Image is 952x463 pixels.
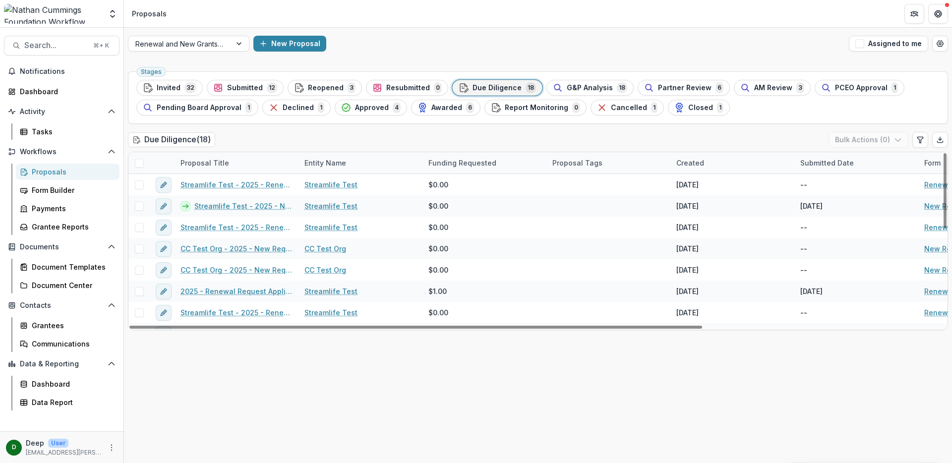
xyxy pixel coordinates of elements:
span: Due Diligence [473,84,522,92]
a: Dashboard [4,83,119,100]
div: [DATE] [800,286,823,296]
span: Documents [20,243,104,251]
button: G&P Analysis18 [546,80,634,96]
p: User [48,439,68,448]
a: Streamlife Test [304,307,357,318]
button: Notifications [4,63,119,79]
button: Cancelled1 [591,100,664,116]
div: [DATE] [676,307,699,318]
button: edit [156,220,172,235]
span: 3 [348,82,356,93]
a: CC Test Org - 2025 - New Request Application [180,243,293,254]
button: edit [156,305,172,321]
span: Resubmitted [386,84,430,92]
a: Document Templates [16,259,119,275]
button: Partners [904,4,924,24]
div: [DATE] [800,329,823,339]
span: 1 [245,102,252,113]
div: -- [800,265,807,275]
div: Tasks [32,126,112,137]
div: [DATE] [676,201,699,211]
button: Closed1 [668,100,730,116]
button: Due Diligence18 [452,80,542,96]
span: 6 [466,102,474,113]
button: Open Documents [4,239,119,255]
span: Report Monitoring [505,104,568,112]
button: Resubmitted0 [366,80,448,96]
a: Communications [16,336,119,352]
button: Open Workflows [4,144,119,160]
div: Proposal Tags [546,158,608,168]
button: Export table data [932,132,948,148]
div: [DATE] [676,265,699,275]
a: Grantee Reports [16,219,119,235]
div: -- [800,179,807,190]
button: Invited32 [136,80,203,96]
div: Created [670,152,794,174]
button: Bulk Actions (0) [829,132,908,148]
span: Approved [355,104,389,112]
div: Dashboard [20,86,112,97]
div: Created [670,158,710,168]
p: [EMAIL_ADDRESS][PERSON_NAME][DOMAIN_NAME] [26,448,102,457]
div: Funding Requested [422,158,502,168]
div: Payments [32,203,112,214]
button: More [106,442,118,454]
button: New Proposal [253,36,326,52]
a: Data Report [16,394,119,410]
span: Invited [157,84,180,92]
a: Streamlife Test [304,286,357,296]
button: Report Monitoring0 [484,100,587,116]
span: Submitted [227,84,263,92]
a: Tasks [16,123,119,140]
a: CC Test Org - 2025 - New Request Application [180,265,293,275]
span: $0.00 [428,222,448,232]
span: 0 [434,82,442,93]
button: edit [156,262,172,278]
nav: breadcrumb [128,6,171,21]
button: Pending Board Approval1 [136,100,258,116]
div: Submitted Date [794,158,860,168]
a: Streamlife Test - 2025 - Renewal Grant Call Questions [180,222,293,232]
div: [DATE] [676,222,699,232]
div: Proposal Title [175,152,298,174]
button: Edit table settings [912,132,928,148]
span: 0 [572,102,580,113]
div: Document Center [32,280,112,290]
div: Proposals [32,167,112,177]
a: Dashboard [16,376,119,392]
span: 4 [393,102,401,113]
button: Open Activity [4,104,119,119]
a: Streamlife Test [304,201,357,211]
a: Streamlife Test [304,179,357,190]
button: Assigned to me [849,36,928,52]
button: edit [156,198,172,214]
span: Contacts [20,301,104,310]
div: Form [918,158,947,168]
div: Deep [12,444,16,451]
div: ⌘ + K [91,40,111,51]
span: Reopened [308,84,344,92]
span: Declined [283,104,314,112]
div: Entity Name [298,152,422,174]
div: Submitted Date [794,152,918,174]
button: Partner Review6 [638,80,730,96]
span: Data & Reporting [20,360,104,368]
div: Funding Requested [422,152,546,174]
span: Closed [688,104,713,112]
div: Proposals [132,8,167,19]
a: Grantees [16,317,119,334]
span: 18 [526,82,536,93]
div: -- [800,222,807,232]
span: Cancelled [611,104,647,112]
span: 18 [617,82,627,93]
span: $0.00 [428,243,448,254]
a: Document Center [16,277,119,293]
a: Streamlife Test - 2025 - Renewal Grant Call Questions [180,307,293,318]
span: $1.00 [428,286,447,296]
button: edit [156,241,172,257]
span: Notifications [20,67,116,76]
h2: Due Diligence ( 18 ) [128,132,215,147]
